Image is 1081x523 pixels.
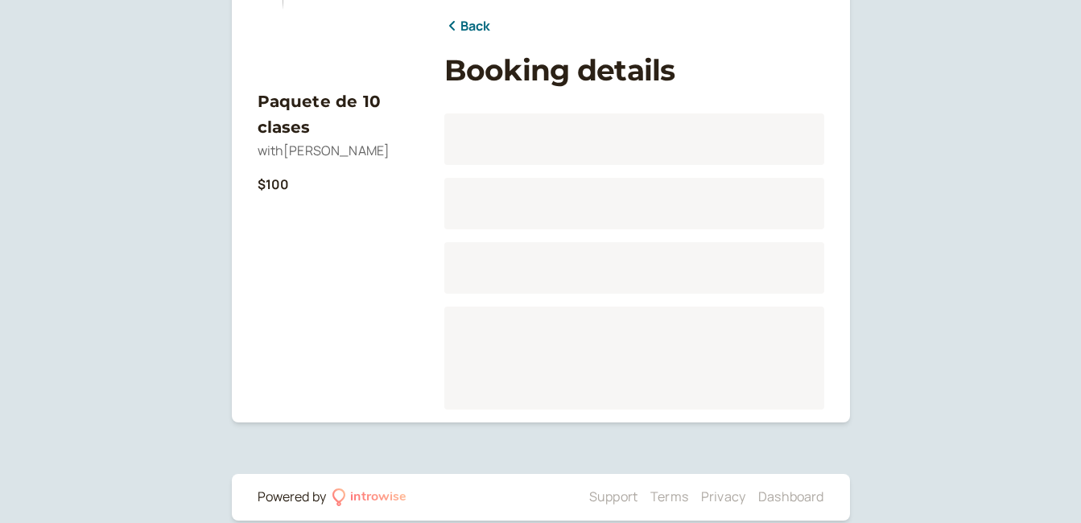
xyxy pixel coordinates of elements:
[258,487,327,508] div: Powered by
[444,307,824,410] div: Loading...
[258,89,419,141] h3: Paquete de 10 clases
[332,487,407,508] a: introwise
[444,178,824,229] div: Loading...
[444,113,824,165] div: Loading...
[258,175,290,193] b: $100
[758,488,823,505] a: Dashboard
[350,487,406,508] div: introwise
[589,488,637,505] a: Support
[444,53,824,88] h1: Booking details
[258,142,390,159] span: with [PERSON_NAME]
[444,16,491,37] a: Back
[444,242,824,294] div: Loading...
[701,488,745,505] a: Privacy
[650,488,688,505] a: Terms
